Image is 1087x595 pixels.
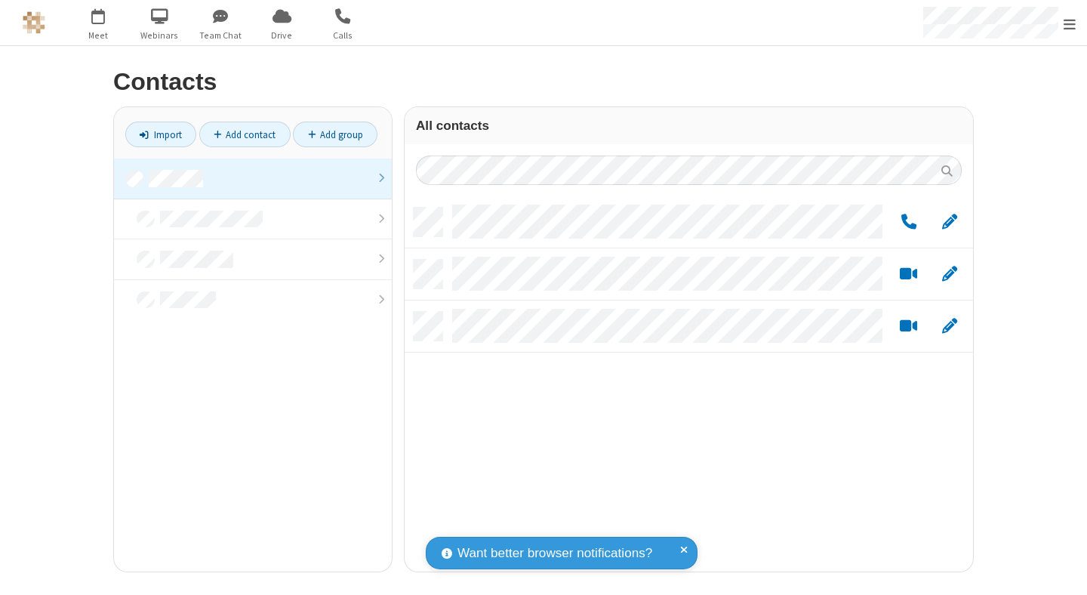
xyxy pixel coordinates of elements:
[416,119,962,133] h3: All contacts
[125,122,196,147] a: Import
[457,544,652,563] span: Want better browser notifications?
[315,29,371,42] span: Calls
[935,265,964,284] button: Edit
[894,317,923,336] button: Start a video meeting
[894,213,923,232] button: Call by phone
[70,29,127,42] span: Meet
[131,29,188,42] span: Webinars
[199,122,291,147] a: Add contact
[1049,556,1076,584] iframe: Chat
[894,265,923,284] button: Start a video meeting
[405,196,973,572] div: grid
[254,29,310,42] span: Drive
[293,122,377,147] a: Add group
[935,317,964,336] button: Edit
[23,11,45,34] img: QA Selenium DO NOT DELETE OR CHANGE
[113,69,974,95] h2: Contacts
[192,29,249,42] span: Team Chat
[935,213,964,232] button: Edit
